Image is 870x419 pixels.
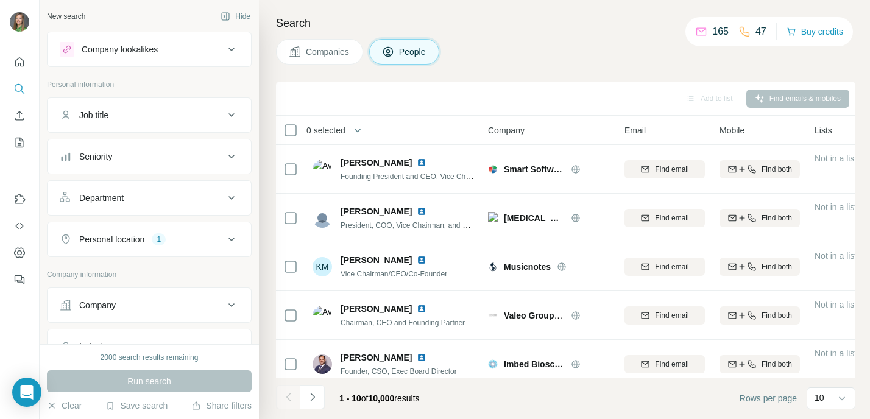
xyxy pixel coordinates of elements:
p: Company information [47,269,252,280]
button: Find email [624,209,705,227]
span: Not in a list [815,300,857,309]
span: Find email [655,359,688,370]
button: Find both [720,160,800,178]
img: LinkedIn logo [417,158,426,167]
span: Find both [762,261,792,272]
button: Personal location1 [48,225,251,254]
img: Logo of Smart Software [488,164,498,174]
span: Find email [655,261,688,272]
img: Avatar [313,160,332,179]
span: 1 - 10 [339,393,361,403]
button: Use Surfe on LinkedIn [10,188,29,210]
img: Avatar [313,306,332,325]
img: LinkedIn logo [417,304,426,314]
div: Industry [79,340,110,353]
div: Company [79,299,116,311]
div: KM [313,257,332,276]
button: Buy credits [787,23,843,40]
div: Department [79,192,124,204]
div: New search [47,11,85,22]
button: Seniority [48,142,251,171]
img: Avatar [313,208,332,228]
button: Industry [48,332,251,361]
img: Logo of Musicnotes [488,262,498,272]
button: Job title [48,100,251,130]
p: 10 [815,392,824,404]
span: [PERSON_NAME] [341,254,412,266]
button: Hide [212,7,259,26]
img: LinkedIn logo [417,353,426,362]
button: Enrich CSV [10,105,29,127]
span: Mobile [720,124,744,136]
button: Use Surfe API [10,215,29,237]
span: results [339,393,420,403]
p: Personal information [47,79,252,90]
span: 10,000 [369,393,395,403]
button: Department [48,183,251,213]
span: Find email [655,310,688,321]
span: Rows per page [740,392,797,404]
span: Founder, CSO, Exec Board Director [341,367,457,376]
span: Not in a list [815,202,857,212]
div: Open Intercom Messenger [12,378,41,407]
span: People [399,46,427,58]
span: of [361,393,369,403]
span: Smart Software [504,163,565,175]
button: Find both [720,355,800,373]
div: Job title [79,109,108,121]
span: Find both [762,310,792,321]
span: Company [488,124,525,136]
span: 0 selected [306,124,345,136]
div: Personal location [79,233,144,245]
button: Find email [624,160,705,178]
div: Company lookalikes [82,43,158,55]
button: Company lookalikes [48,35,251,64]
button: Feedback [10,269,29,290]
span: Find both [762,359,792,370]
button: Find email [624,258,705,276]
img: Logo of Cancer Check Labs [488,212,498,224]
span: Imbed Biosciences [504,358,565,370]
span: Lists [815,124,832,136]
span: Valeo Groupe Americas [504,311,599,320]
span: Find email [655,164,688,175]
div: Seniority [79,150,112,163]
button: Navigate to next page [300,385,325,409]
p: 47 [755,24,766,39]
button: Dashboard [10,242,29,264]
button: Company [48,290,251,320]
img: Logo of Imbed Biosciences [488,359,498,369]
img: Avatar [313,354,332,374]
span: Vice Chairman/CEO/Co-Founder [341,270,447,278]
button: My lists [10,132,29,153]
div: 1 [152,234,166,245]
img: LinkedIn logo [417,206,426,216]
span: Find both [762,213,792,224]
span: Not in a list [815,348,857,358]
div: 2000 search results remaining [101,352,199,363]
span: [PERSON_NAME] [341,351,412,364]
span: Chairman, CEO and Founding Partner [341,319,465,327]
span: [PERSON_NAME] [341,303,412,315]
h4: Search [276,15,855,32]
img: Logo of Valeo Groupe Americas [488,311,498,320]
span: [MEDICAL_DATA] Check Labs [504,212,565,224]
p: 165 [712,24,729,39]
button: Save search [105,400,168,412]
span: Founding President and CEO, Vice Chairman [341,171,488,181]
span: [PERSON_NAME] [341,205,412,217]
span: President, COO, Vice Chairman, and Founder [341,220,490,230]
span: Not in a list [815,251,857,261]
span: Companies [306,46,350,58]
button: Find both [720,209,800,227]
span: Find both [762,164,792,175]
button: Find email [624,306,705,325]
button: Find both [720,306,800,325]
button: Clear [47,400,82,412]
button: Search [10,78,29,100]
span: Email [624,124,646,136]
button: Find email [624,355,705,373]
span: [PERSON_NAME] [341,157,412,169]
button: Share filters [191,400,252,412]
img: LinkedIn logo [417,255,426,265]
